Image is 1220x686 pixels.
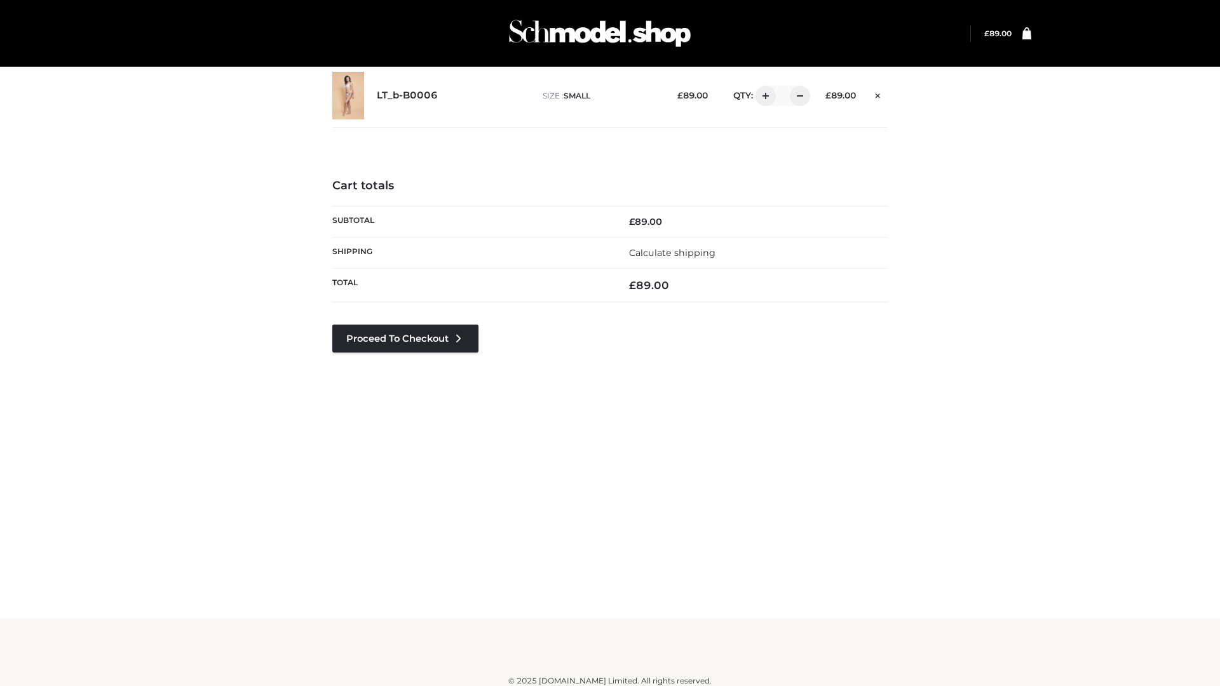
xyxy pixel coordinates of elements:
p: size : [543,90,658,102]
th: Subtotal [332,206,610,237]
a: Proceed to Checkout [332,325,478,353]
span: £ [677,90,683,100]
a: £89.00 [984,29,1012,38]
a: Remove this item [869,86,888,102]
span: SMALL [564,91,590,100]
bdi: 89.00 [629,279,669,292]
span: £ [825,90,831,100]
div: QTY: [721,86,806,106]
bdi: 89.00 [984,29,1012,38]
h4: Cart totals [332,179,888,193]
img: LT_b-B0006 - SMALL [332,72,364,119]
bdi: 89.00 [825,90,856,100]
bdi: 89.00 [629,216,662,227]
span: £ [984,29,989,38]
bdi: 89.00 [677,90,708,100]
th: Total [332,269,610,302]
th: Shipping [332,237,610,268]
span: £ [629,279,636,292]
img: Schmodel Admin 964 [505,8,695,58]
a: Calculate shipping [629,247,715,259]
a: LT_b-B0006 [377,90,438,102]
span: £ [629,216,635,227]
